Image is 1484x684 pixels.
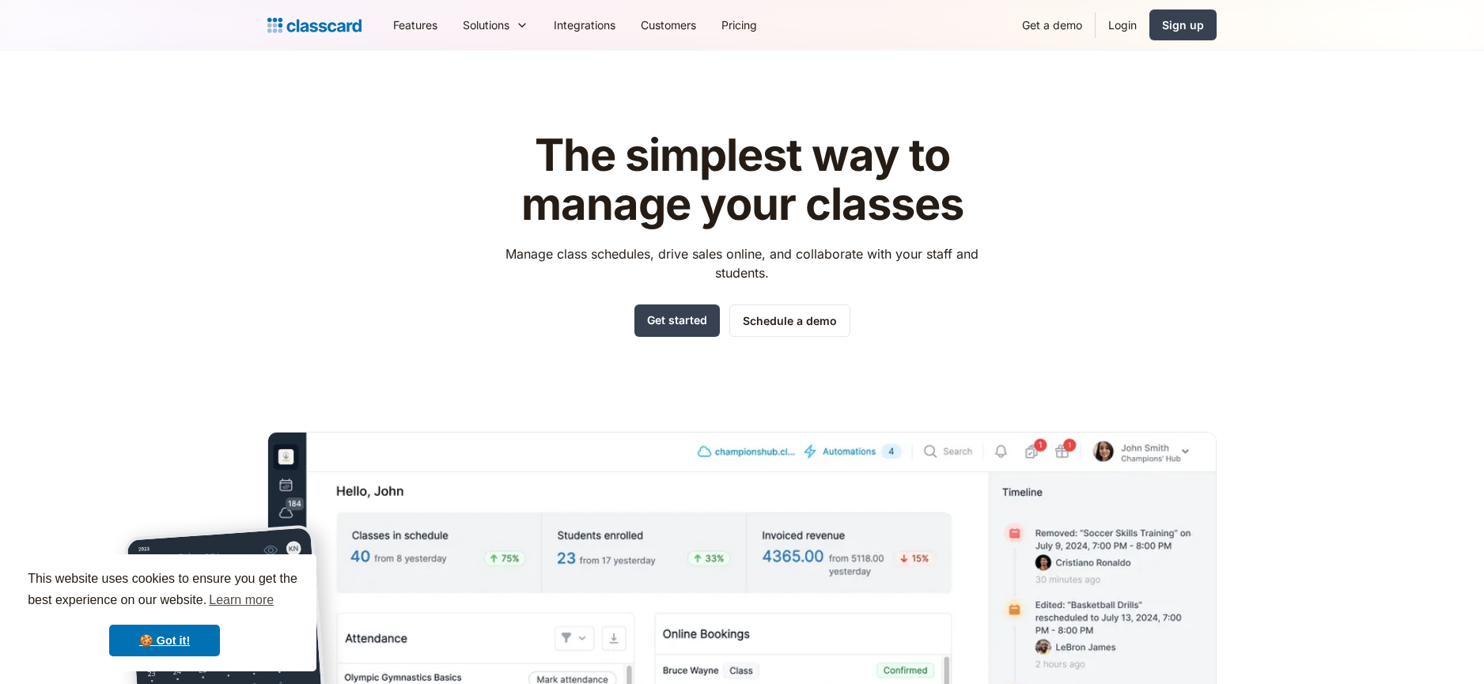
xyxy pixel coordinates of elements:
a: Integrations [541,7,628,43]
span: This website uses cookies to ensure you get the best experience on our website. [28,569,301,612]
a: Schedule a demo [729,304,850,337]
a: Pricing [709,7,770,43]
a: Customers [628,7,709,43]
a: Sign up [1149,9,1217,40]
a: home [267,14,362,36]
h1: The simplest way to manage your classes [491,131,994,229]
a: dismiss cookie message [109,625,220,656]
div: cookieconsent [13,554,316,671]
div: Solutions [463,17,509,33]
a: Get a demo [1009,7,1095,43]
a: Login [1096,7,1149,43]
div: Sign up [1162,17,1204,33]
div: Solutions [450,7,541,43]
a: Features [380,7,450,43]
p: Manage class schedules, drive sales online, and collaborate with your staff and students. [491,244,994,282]
a: learn more about cookies [206,588,276,612]
a: Get started [634,304,720,337]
